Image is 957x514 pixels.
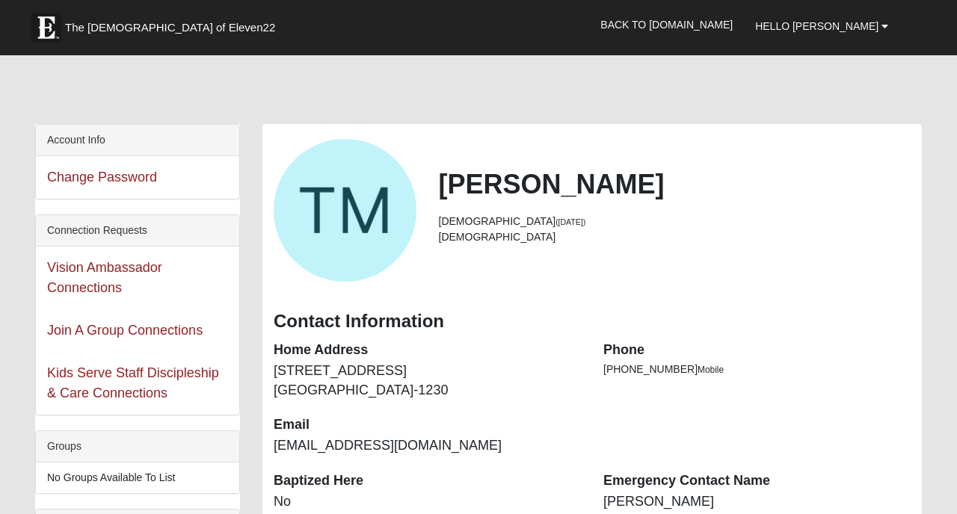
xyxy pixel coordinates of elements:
span: Mobile [698,365,724,375]
h2: [PERSON_NAME] [439,168,911,200]
li: [PHONE_NUMBER] [603,362,911,377]
div: Groups [36,431,239,462]
li: [DEMOGRAPHIC_DATA] [439,229,911,245]
dd: No [274,492,581,512]
dd: [EMAIL_ADDRESS][DOMAIN_NAME] [274,436,581,456]
a: Hello [PERSON_NAME] [744,7,899,45]
small: ([DATE]) [556,217,585,226]
a: View Fullsize Photo [274,139,416,282]
dd: [STREET_ADDRESS] [GEOGRAPHIC_DATA]-1230 [274,362,581,400]
span: The [DEMOGRAPHIC_DATA] of Eleven22 [65,20,275,35]
a: Change Password [47,170,157,185]
dt: Baptized Here [274,471,581,491]
a: The [DEMOGRAPHIC_DATA] of Eleven22 [24,5,323,43]
h3: Contact Information [274,311,911,332]
li: No Groups Available To List [36,462,239,493]
dd: [PERSON_NAME] [603,492,911,512]
a: Join A Group Connections [47,323,203,338]
a: Vision Ambassador Connections [47,260,162,295]
div: Connection Requests [36,215,239,247]
span: Hello [PERSON_NAME] [755,20,878,32]
a: Kids Serve Staff Discipleship & Care Connections [47,365,219,400]
dt: Emergency Contact Name [603,471,911,491]
dt: Home Address [274,341,581,360]
dt: Phone [603,341,911,360]
li: [DEMOGRAPHIC_DATA] [439,214,911,229]
img: Eleven22 logo [31,13,61,43]
dt: Email [274,415,581,435]
div: Account Info [36,125,239,156]
a: Back to [DOMAIN_NAME] [589,6,744,43]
